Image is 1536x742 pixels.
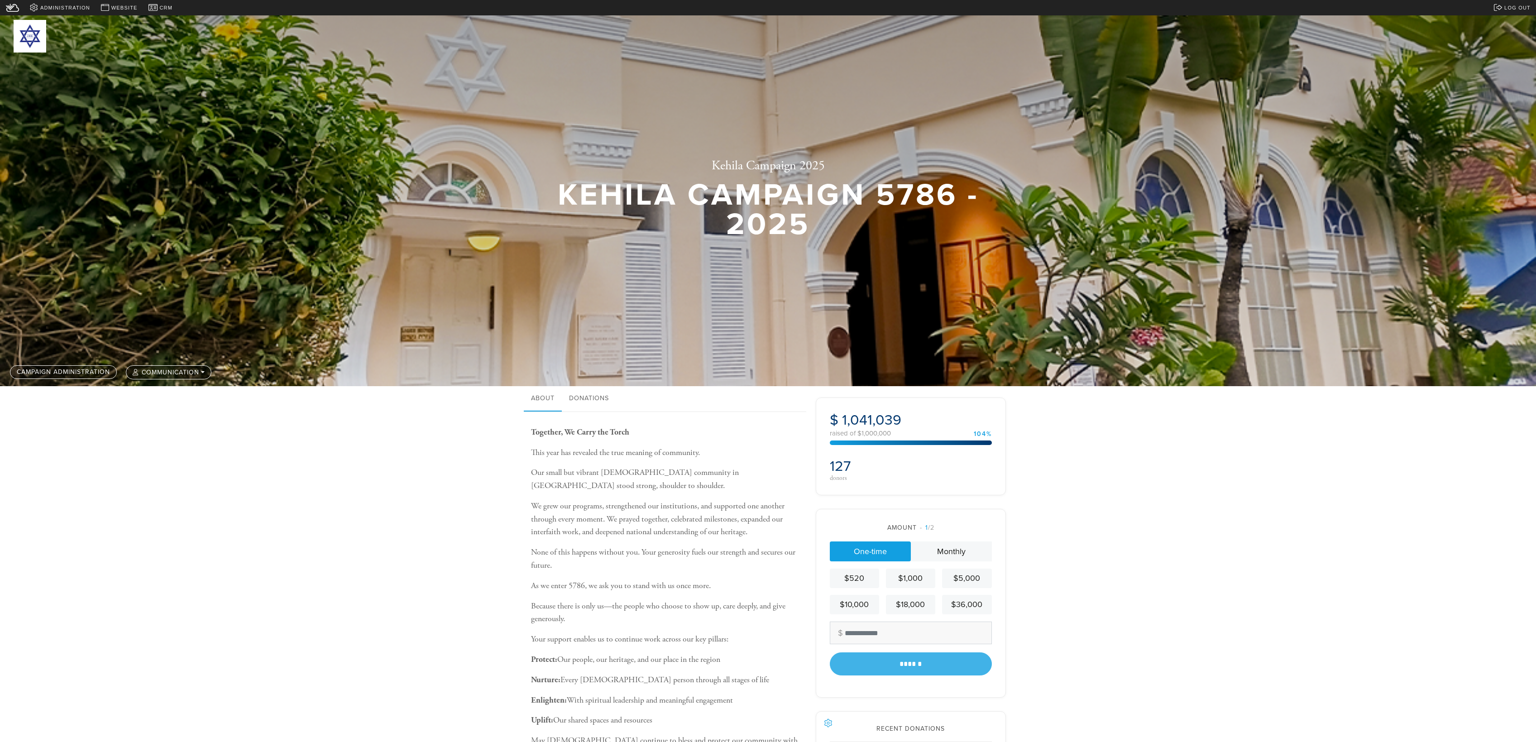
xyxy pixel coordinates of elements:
[531,653,802,666] p: Our people, our heritage, and our place in the region
[830,595,879,614] a: $10,000
[920,524,934,531] span: /2
[555,158,981,174] h2: Kehila Campaign 2025
[531,715,553,725] b: Uplift:
[531,600,802,626] p: Because there is only us—the people who choose to show up, care deeply, and give generously.
[1504,4,1531,12] span: Log out
[10,365,117,379] a: Campaign Administration
[830,523,992,532] div: Amount
[531,675,560,685] b: Nurture:
[942,595,991,614] a: $36,000
[830,412,838,429] span: $
[531,633,802,646] p: Your support enables us to continue work across our key pillars:
[126,365,211,379] button: communication
[886,595,935,614] a: $18,000
[911,541,992,561] a: Monthly
[531,546,802,572] p: None of this happens without you. Your generosity fuels our strength and secures our future.
[946,572,988,584] div: $5,000
[942,569,991,588] a: $5,000
[830,458,908,475] h2: 127
[886,569,935,588] a: $1,000
[842,412,901,429] span: 1,041,039
[890,598,932,611] div: $18,000
[531,694,802,707] p: With spiritual leadership and meaningful engagement
[159,4,172,12] span: CRM
[562,386,616,412] a: Donations
[531,466,802,493] p: Our small but vibrant [DEMOGRAPHIC_DATA] community in [GEOGRAPHIC_DATA] stood strong, shoulder to...
[531,674,802,687] p: Every [DEMOGRAPHIC_DATA] person through all stages of life
[974,431,992,437] div: 104%
[555,181,981,239] h1: Kehila Campaign 5786 - 2025
[833,598,876,611] div: $10,000
[40,4,90,12] span: Administration
[830,430,992,437] div: raised of $1,000,000
[925,524,928,531] span: 1
[531,695,567,705] b: Enlighten:
[531,500,802,539] p: We grew our programs, strengthened our institutions, and supported one another through every mome...
[833,572,876,584] div: $520
[531,446,802,460] p: This year has revealed the true meaning of community.
[524,386,562,412] a: About
[531,579,802,593] p: As we enter 5786, we ask you to stand with us once more.
[531,714,802,727] p: Our shared spaces and resources
[946,598,988,611] div: $36,000
[830,569,879,588] a: $520
[890,572,932,584] div: $1,000
[830,541,911,561] a: One-time
[830,475,908,481] div: donors
[14,20,46,53] img: 300x300_JWB%20logo.png
[531,654,557,665] b: Protect:
[531,427,629,437] b: Together, We Carry the Torch
[111,4,138,12] span: Website
[830,725,992,733] h2: Recent Donations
